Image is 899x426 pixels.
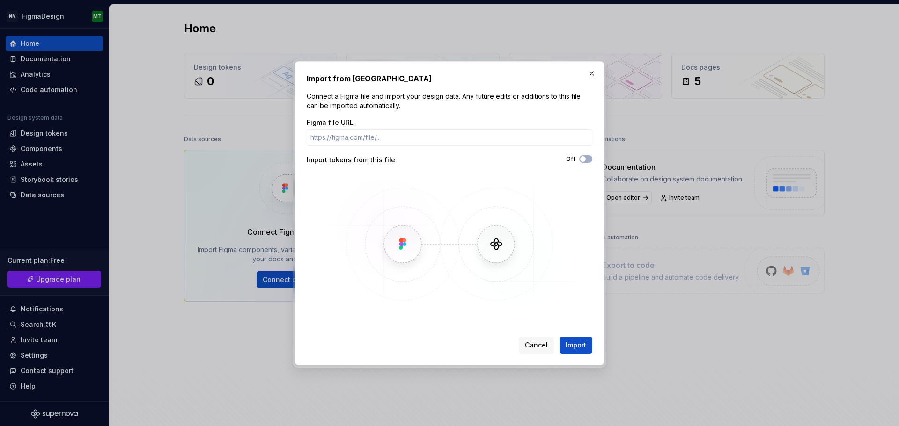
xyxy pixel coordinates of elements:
[307,155,449,165] div: Import tokens from this file
[307,118,354,127] label: Figma file URL
[307,92,592,110] p: Connect a Figma file and import your design data. Any future edits or additions to this file can ...
[566,340,586,350] span: Import
[566,155,575,163] label: Off
[307,129,592,146] input: https://figma.com/file/...
[307,73,592,84] h2: Import from [GEOGRAPHIC_DATA]
[519,337,554,354] button: Cancel
[525,340,548,350] span: Cancel
[560,337,592,354] button: Import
